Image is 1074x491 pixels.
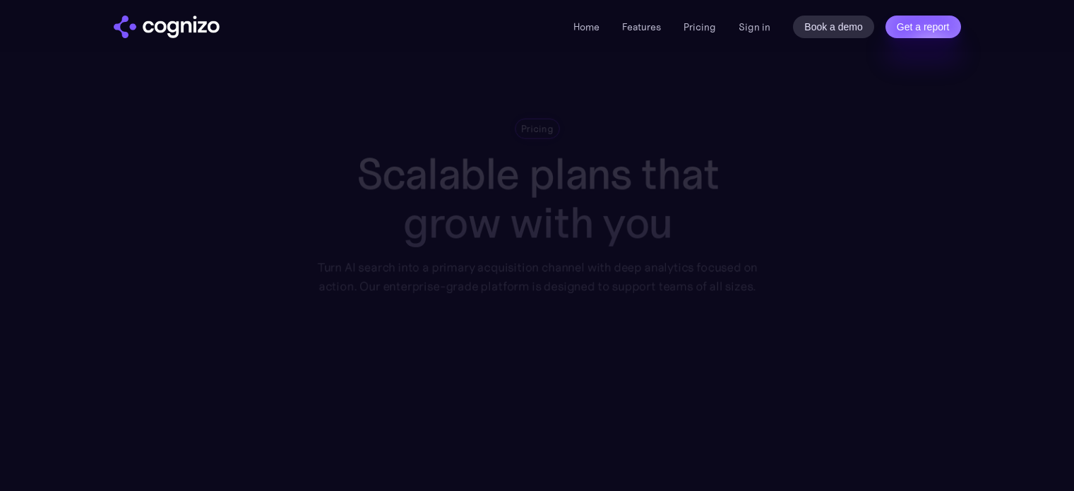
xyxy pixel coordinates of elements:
[114,16,220,38] a: home
[885,16,961,38] a: Get a report
[622,20,661,33] a: Features
[307,150,768,247] h1: Scalable plans that grow with you
[573,20,599,33] a: Home
[793,16,874,38] a: Book a demo
[739,18,770,35] a: Sign in
[307,258,768,296] div: Turn AI search into a primary acquisition channel with deep analytics focused on action. Our ente...
[684,20,716,33] a: Pricing
[114,16,220,38] img: cognizo logo
[521,122,554,136] div: Pricing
